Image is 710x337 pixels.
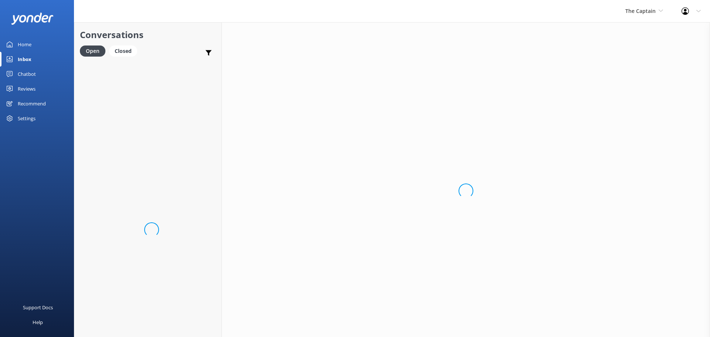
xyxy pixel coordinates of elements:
[18,111,35,126] div: Settings
[33,315,43,330] div: Help
[18,81,35,96] div: Reviews
[109,46,137,57] div: Closed
[625,7,656,14] span: The Captain
[80,28,216,42] h2: Conversations
[18,37,31,52] div: Home
[18,52,31,67] div: Inbox
[11,13,54,25] img: yonder-white-logo.png
[18,67,36,81] div: Chatbot
[80,47,109,55] a: Open
[109,47,141,55] a: Closed
[18,96,46,111] div: Recommend
[23,300,53,315] div: Support Docs
[80,46,105,57] div: Open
